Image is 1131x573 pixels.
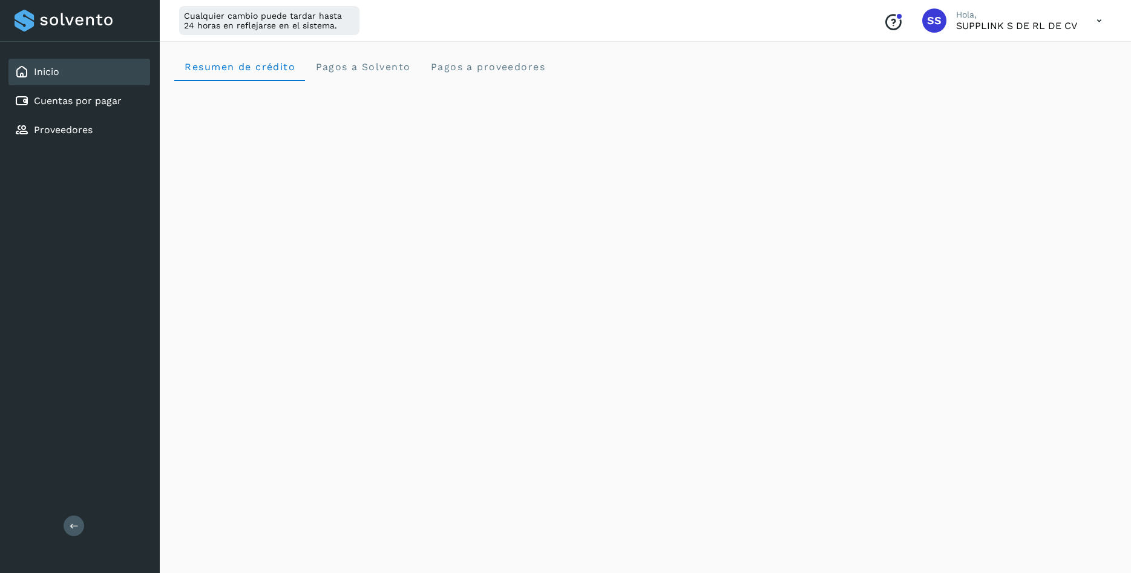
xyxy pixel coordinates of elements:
[34,95,122,106] a: Cuentas por pagar
[956,20,1077,31] p: SUPPLINK S DE RL DE CV
[8,59,150,85] div: Inicio
[184,61,295,73] span: Resumen de crédito
[34,124,93,136] a: Proveedores
[8,88,150,114] div: Cuentas por pagar
[315,61,410,73] span: Pagos a Solvento
[956,10,1077,20] p: Hola,
[8,117,150,143] div: Proveedores
[430,61,545,73] span: Pagos a proveedores
[34,66,59,77] a: Inicio
[179,6,359,35] div: Cualquier cambio puede tardar hasta 24 horas en reflejarse en el sistema.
